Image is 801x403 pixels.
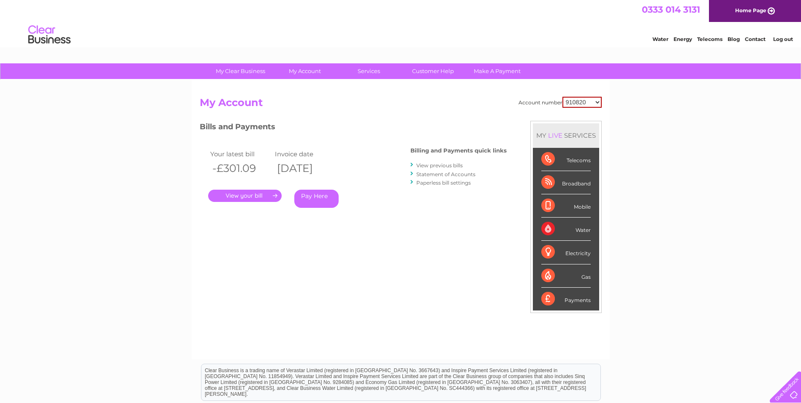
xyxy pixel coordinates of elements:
[410,147,507,154] h4: Billing and Payments quick links
[642,4,700,15] a: 0333 014 3131
[294,190,339,208] a: Pay Here
[541,148,591,171] div: Telecoms
[745,36,766,42] a: Contact
[273,148,338,160] td: Invoice date
[728,36,740,42] a: Blog
[208,160,273,177] th: -£301.09
[28,22,71,48] img: logo.png
[201,5,600,41] div: Clear Business is a trading name of Verastar Limited (registered in [GEOGRAPHIC_DATA] No. 3667643...
[200,121,507,136] h3: Bills and Payments
[773,36,793,42] a: Log out
[206,63,275,79] a: My Clear Business
[398,63,468,79] a: Customer Help
[546,131,564,139] div: LIVE
[270,63,339,79] a: My Account
[541,241,591,264] div: Electricity
[416,171,475,177] a: Statement of Accounts
[541,288,591,310] div: Payments
[273,160,338,177] th: [DATE]
[519,97,602,108] div: Account number
[541,264,591,288] div: Gas
[541,171,591,194] div: Broadband
[697,36,722,42] a: Telecoms
[462,63,532,79] a: Make A Payment
[416,162,463,169] a: View previous bills
[533,123,599,147] div: MY SERVICES
[208,148,273,160] td: Your latest bill
[673,36,692,42] a: Energy
[200,97,602,113] h2: My Account
[208,190,282,202] a: .
[416,180,471,186] a: Paperless bill settings
[541,194,591,218] div: Mobile
[334,63,404,79] a: Services
[541,218,591,241] div: Water
[652,36,668,42] a: Water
